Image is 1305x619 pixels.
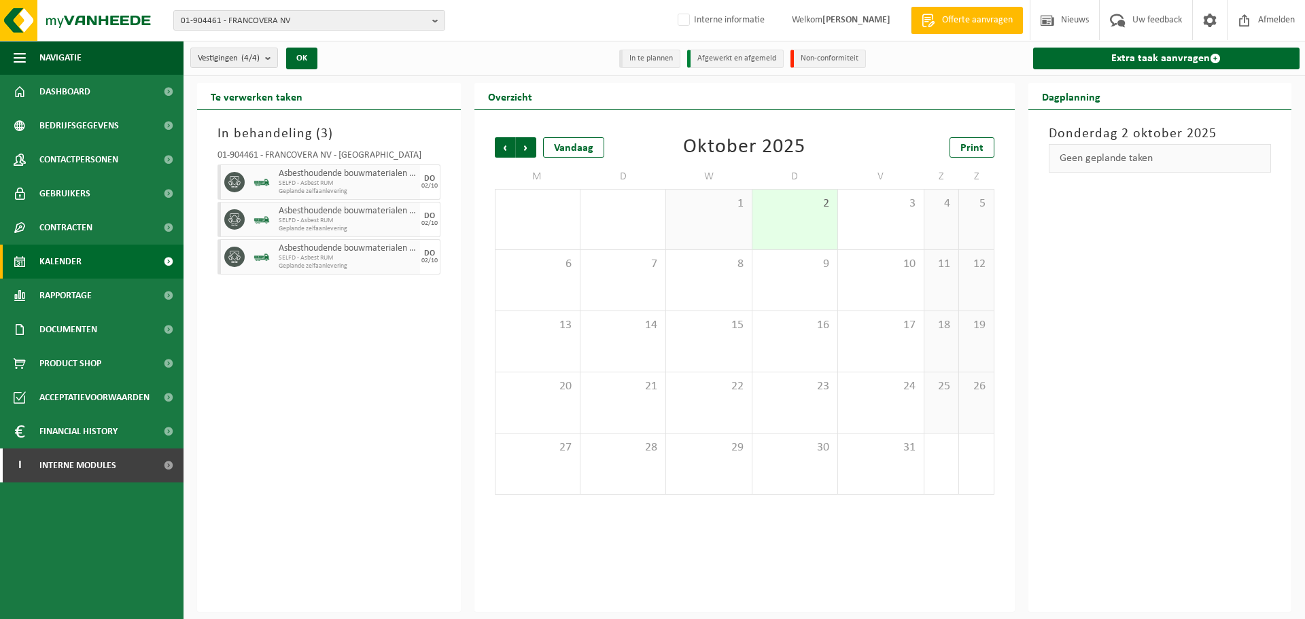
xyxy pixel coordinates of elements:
[279,243,417,254] span: Asbesthoudende bouwmaterialen cementgebonden (hechtgebonden)
[279,217,417,225] span: SELFD - Asbest RUM
[502,440,573,455] span: 27
[966,379,986,394] span: 26
[474,83,546,109] h2: Overzicht
[673,196,744,211] span: 1
[1028,83,1114,109] h2: Dagplanning
[587,379,659,394] span: 21
[759,440,831,455] span: 30
[39,414,118,448] span: Financial History
[1049,144,1272,173] div: Geen geplande taken
[1049,124,1272,144] h3: Donderdag 2 oktober 2025
[39,279,92,313] span: Rapportage
[14,448,26,482] span: I
[421,258,438,264] div: 02/10
[39,448,116,482] span: Interne modules
[39,313,97,347] span: Documenten
[217,124,440,144] h3: In behandeling ( )
[966,196,986,211] span: 5
[845,440,916,455] span: 31
[752,164,838,189] td: D
[931,196,952,211] span: 4
[286,48,317,69] button: OK
[587,257,659,272] span: 7
[197,83,316,109] h2: Te verwerken taken
[279,188,417,196] span: Geplande zelfaanlevering
[931,318,952,333] span: 18
[911,7,1023,34] a: Offerte aanvragen
[966,318,986,333] span: 19
[279,254,417,262] span: SELFD - Asbest RUM
[321,127,328,141] span: 3
[39,211,92,245] span: Contracten
[39,177,90,211] span: Gebruikers
[495,137,515,158] span: Vorige
[845,196,916,211] span: 3
[251,209,272,230] img: BL-SO-SV
[838,164,924,189] td: V
[959,164,994,189] td: Z
[181,11,427,31] span: 01-904461 - FRANCOVERA NV
[279,169,417,179] span: Asbesthoudende bouwmaterialen cementgebonden (hechtgebonden)
[39,245,82,279] span: Kalender
[924,164,959,189] td: Z
[759,257,831,272] span: 9
[279,262,417,270] span: Geplande zelfaanlevering
[580,164,666,189] td: D
[673,440,744,455] span: 29
[424,249,435,258] div: DO
[39,41,82,75] span: Navigatie
[279,179,417,188] span: SELFD - Asbest RUM
[39,109,119,143] span: Bedrijfsgegevens
[966,257,986,272] span: 12
[502,379,573,394] span: 20
[543,137,604,158] div: Vandaag
[39,381,150,414] span: Acceptatievoorwaarden
[759,379,831,394] span: 23
[279,225,417,233] span: Geplande zelfaanlevering
[673,318,744,333] span: 15
[251,247,272,267] img: BL-SO-SV
[251,172,272,192] img: BL-SO-SV
[790,50,866,68] li: Non-conformiteit
[39,75,90,109] span: Dashboard
[619,50,680,68] li: In te plannen
[931,379,952,394] span: 25
[421,183,438,190] div: 02/10
[687,50,784,68] li: Afgewerkt en afgemeld
[502,318,573,333] span: 13
[845,318,916,333] span: 17
[759,196,831,211] span: 2
[39,143,118,177] span: Contactpersonen
[217,151,440,164] div: 01-904461 - FRANCOVERA NV - [GEOGRAPHIC_DATA]
[759,318,831,333] span: 16
[950,137,994,158] a: Print
[516,137,536,158] span: Volgende
[495,164,580,189] td: M
[845,257,916,272] span: 10
[675,10,765,31] label: Interne informatie
[683,137,805,158] div: Oktober 2025
[587,318,659,333] span: 14
[673,379,744,394] span: 22
[1033,48,1300,69] a: Extra taak aanvragen
[279,206,417,217] span: Asbesthoudende bouwmaterialen cementgebonden (hechtgebonden)
[845,379,916,394] span: 24
[424,212,435,220] div: DO
[939,14,1016,27] span: Offerte aanvragen
[190,48,278,68] button: Vestigingen(4/4)
[822,15,890,25] strong: [PERSON_NAME]
[424,175,435,183] div: DO
[241,54,260,63] count: (4/4)
[198,48,260,69] span: Vestigingen
[673,257,744,272] span: 8
[39,347,101,381] span: Product Shop
[502,257,573,272] span: 6
[960,143,984,154] span: Print
[666,164,752,189] td: W
[173,10,445,31] button: 01-904461 - FRANCOVERA NV
[931,257,952,272] span: 11
[421,220,438,227] div: 02/10
[587,440,659,455] span: 28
